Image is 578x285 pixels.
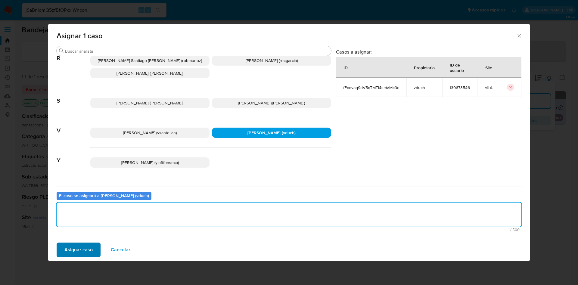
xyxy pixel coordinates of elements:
b: El caso se asignará a [PERSON_NAME] (vduch) [59,193,149,199]
span: vduch [414,85,435,90]
div: [PERSON_NAME] ([PERSON_NAME]) [90,98,210,108]
span: [PERSON_NAME] (rocgarcia) [246,57,298,64]
div: [PERSON_NAME] ([PERSON_NAME]) [90,68,210,78]
button: Buscar [59,48,64,53]
span: [PERSON_NAME] ([PERSON_NAME]) [117,100,183,106]
div: [PERSON_NAME] (vsantellan) [90,128,210,138]
span: V [57,118,90,134]
div: [PERSON_NAME] (ylofffonseca) [90,157,210,168]
span: Cancelar [111,243,130,256]
div: ID [336,60,355,75]
h3: Casos a asignar: [336,49,521,55]
div: ID de usuario [443,57,477,77]
span: fFcevaq9dV5qTMTl4smVMc9c [343,85,399,90]
div: Propietario [407,60,442,75]
div: assign-modal [48,24,530,261]
div: [PERSON_NAME] (vduch) [212,128,331,138]
span: [PERSON_NAME] ([PERSON_NAME]) [238,100,305,106]
span: 139673546 [449,85,470,90]
span: [PERSON_NAME] (vduch) [247,130,296,136]
button: icon-button [507,84,514,91]
div: [PERSON_NAME] (rocgarcia) [212,55,331,66]
span: Máximo 500 caracteres [58,228,520,232]
div: Site [478,60,499,75]
span: [PERSON_NAME] (ylofffonseca) [121,160,179,166]
input: Buscar analista [65,48,329,54]
span: MLA [484,85,493,90]
button: Cancelar [103,243,138,257]
span: [PERSON_NAME] ([PERSON_NAME]) [117,70,183,76]
span: [PERSON_NAME] Santiago [PERSON_NAME] (robmunoz) [98,57,202,64]
button: Cerrar ventana [516,33,522,38]
span: Asignar 1 caso [57,32,516,39]
div: [PERSON_NAME] ([PERSON_NAME]) [212,98,331,108]
span: S [57,88,90,104]
div: [PERSON_NAME] Santiago [PERSON_NAME] (robmunoz) [90,55,210,66]
span: [PERSON_NAME] (vsantellan) [123,130,177,136]
span: Y [57,148,90,164]
button: Asignar caso [57,243,101,257]
span: Asignar caso [64,243,93,256]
